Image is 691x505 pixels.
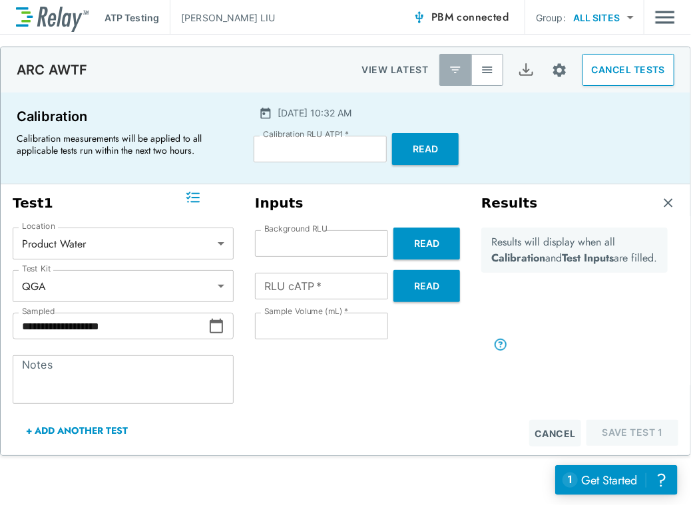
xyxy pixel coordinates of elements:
button: Export [510,54,542,86]
button: + Add Another Test [13,415,141,446]
div: Product Water [13,230,234,257]
p: Results will display when all and are filled. [492,234,658,266]
img: View All [481,63,494,77]
button: Main menu [655,5,675,30]
img: Calender Icon [259,106,272,120]
button: Cancel [529,420,581,446]
input: Choose date, selected date is Aug 21, 2025 [13,313,208,339]
iframe: Resource center [555,465,678,495]
button: Read [393,228,460,259]
p: [PERSON_NAME] LIU [181,11,275,25]
img: Export Icon [518,62,535,79]
p: Calibration measurements will be applied to all applicable tests run within the next two hours. [17,132,230,156]
label: Test Kit [22,264,51,273]
button: Read [392,133,459,165]
h3: Test 1 [13,195,234,212]
span: connected [457,9,509,25]
b: Test Inputs [563,250,614,265]
p: Calibration [17,106,230,127]
p: ARC AWTF [17,62,87,78]
label: Sampled [22,307,55,316]
p: Group: [536,11,566,25]
img: Drawer Icon [655,5,675,30]
b: Calibration [492,250,546,265]
label: Calibration RLU ATP1 [263,130,349,139]
h3: Inputs [255,195,460,212]
img: Settings Icon [551,62,568,79]
button: CANCEL TESTS [582,54,674,86]
img: Latest [449,63,462,77]
button: Read [393,270,460,302]
p: ATP Testing [105,11,159,25]
label: Sample Volume (mL) [264,307,348,316]
img: Remove [662,196,675,210]
label: Location [22,222,55,231]
p: [DATE] 10:32 AM [278,106,351,120]
img: LuminUltra Relay [16,3,89,32]
p: VIEW LATEST [361,62,429,78]
label: Background RLU [264,224,328,234]
button: Site setup [542,53,577,88]
h3: Results [481,195,538,212]
div: QGA [13,273,234,299]
img: Connected Icon [413,11,426,24]
button: PBM connected [407,4,514,31]
span: PBM [431,8,509,27]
